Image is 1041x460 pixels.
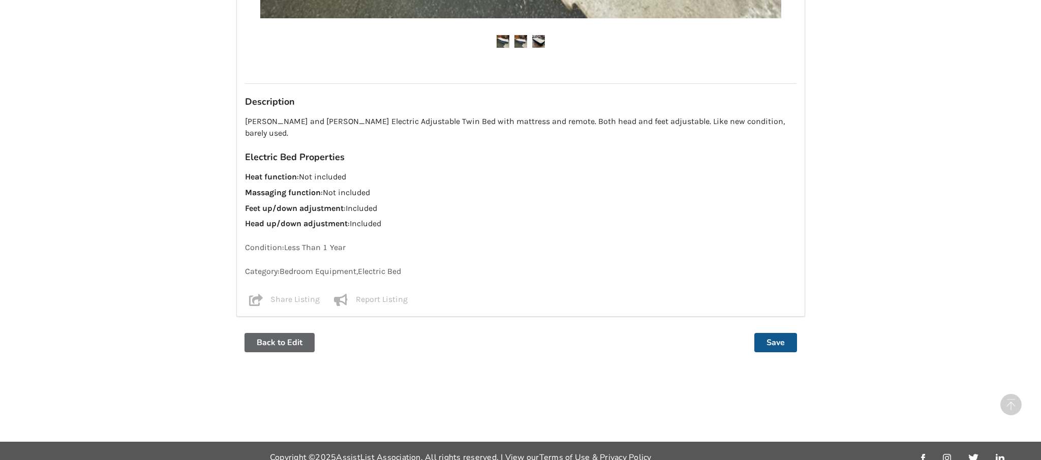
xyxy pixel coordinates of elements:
[245,171,797,183] p: : Not included
[245,188,321,197] strong: Massaging function
[356,294,408,306] p: Report Listing
[245,187,797,199] p: : Not included
[244,333,315,352] button: Back to Edit
[245,172,297,181] strong: Heat function
[245,116,797,139] p: [PERSON_NAME] and [PERSON_NAME] Electric Adjustable Twin Bed with mattress and remote. Both head ...
[245,151,797,163] h3: Electric Bed Properties
[245,218,797,230] p: : Included
[245,203,797,214] p: : Included
[514,35,527,48] img: electric adjustable twin bed-electric bed-bedroom equipment-delta-assistlist-listing
[245,266,797,278] p: Category: Bedroom Equipment , Electric Bed
[245,242,797,254] p: Condition: Less Than 1 Year
[245,203,344,213] strong: Feet up/down adjustment
[245,96,797,108] h3: Description
[497,35,509,48] img: electric adjustable twin bed-electric bed-bedroom equipment-delta-assistlist-listing
[532,35,545,48] img: electric adjustable twin bed-electric bed-bedroom equipment-delta-assistlist-listing
[245,219,348,228] strong: Head up/down adjustment
[754,333,797,352] button: Save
